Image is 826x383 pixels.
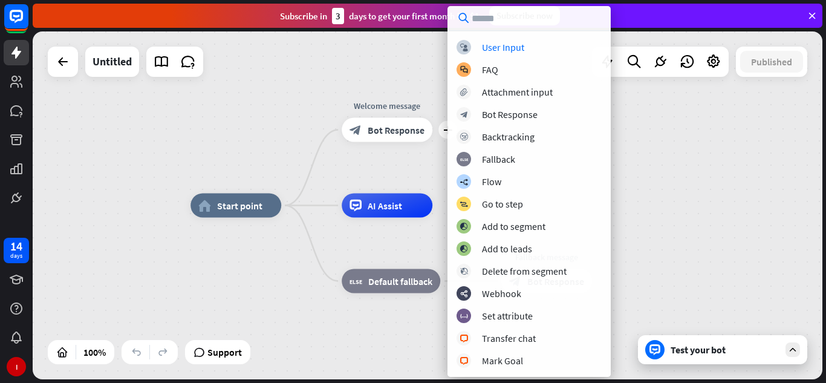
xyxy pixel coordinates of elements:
[207,342,242,362] span: Support
[460,312,468,320] i: block_set_attribute
[217,200,262,212] span: Start point
[460,357,469,365] i: block_livechat
[10,241,22,252] div: 14
[350,124,362,136] i: block_bot_response
[4,238,29,263] a: 14 days
[198,200,211,212] i: home_2
[10,5,46,41] button: Open LiveChat chat widget
[368,275,432,287] span: Default fallback
[482,64,498,76] div: FAQ
[482,108,538,120] div: Bot Response
[460,245,468,253] i: block_add_to_segment
[460,111,468,119] i: block_bot_response
[482,86,553,98] div: Attachment input
[7,357,26,376] div: I
[482,41,524,53] div: User Input
[482,355,523,367] div: Mark Goal
[482,265,567,277] div: Delete from segment
[671,344,779,356] div: Test your bot
[482,243,532,255] div: Add to leads
[368,124,424,136] span: Bot Response
[460,290,468,298] i: webhooks
[482,175,501,188] div: Flow
[80,342,109,362] div: 100%
[443,126,452,134] i: plus
[482,220,545,232] div: Add to segment
[460,267,468,275] i: block_delete_from_segment
[350,275,362,287] i: block_fallback
[10,252,22,260] div: days
[93,47,132,77] div: Untitled
[280,8,480,24] div: Subscribe in days to get your first month for $1
[460,335,469,342] i: block_livechat
[482,332,536,344] div: Transfer chat
[460,66,468,74] i: block_faq
[482,310,533,322] div: Set attribute
[460,223,468,231] i: block_add_to_segment
[482,198,523,210] div: Go to step
[460,155,468,163] i: block_fallback
[482,153,515,165] div: Fallback
[460,200,468,208] i: block_goto
[482,131,535,143] div: Backtracking
[460,133,468,141] i: block_backtracking
[482,287,521,300] div: Webhook
[460,44,468,51] i: block_user_input
[333,100,441,112] div: Welcome message
[460,178,468,186] i: builder_tree
[740,51,803,73] button: Published
[332,8,344,24] div: 3
[460,88,468,96] i: block_attachment
[368,200,402,212] span: AI Assist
